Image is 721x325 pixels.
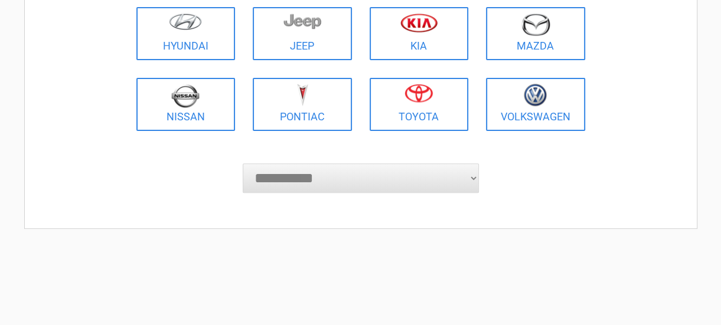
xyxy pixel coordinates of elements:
img: kia [400,13,438,32]
img: pontiac [296,84,308,106]
img: mazda [521,13,550,36]
img: nissan [171,84,200,108]
a: Mazda [486,7,585,60]
a: Hyundai [136,7,236,60]
img: jeep [283,13,321,29]
a: Volkswagen [486,78,585,131]
img: toyota [404,84,433,103]
a: Pontiac [253,78,352,131]
a: Jeep [253,7,352,60]
a: Toyota [370,78,469,131]
a: Kia [370,7,469,60]
img: volkswagen [524,84,547,107]
a: Nissan [136,78,236,131]
img: hyundai [169,13,202,30]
